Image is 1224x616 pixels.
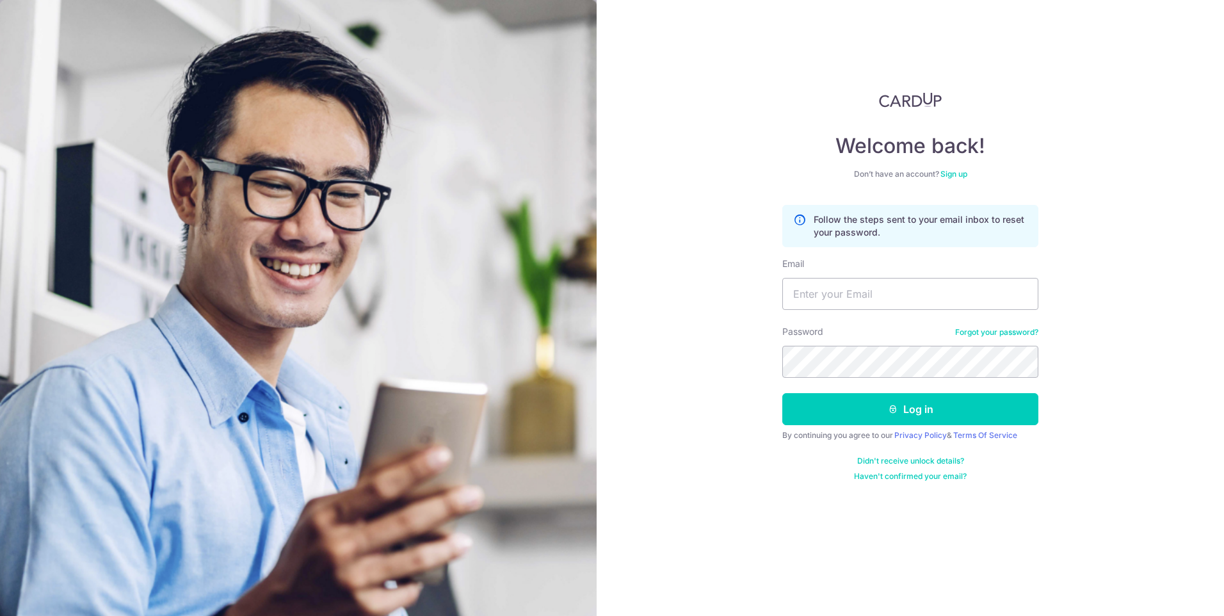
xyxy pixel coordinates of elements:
div: Don’t have an account? [782,169,1038,179]
h4: Welcome back! [782,133,1038,159]
input: Enter your Email [782,278,1038,310]
label: Password [782,325,823,338]
a: Didn't receive unlock details? [857,456,964,466]
a: Forgot your password? [955,327,1038,337]
p: Follow the steps sent to your email inbox to reset your password. [814,213,1027,239]
label: Email [782,257,804,270]
button: Log in [782,393,1038,425]
a: Terms Of Service [953,430,1017,440]
a: Privacy Policy [894,430,947,440]
a: Sign up [940,169,967,179]
div: By continuing you agree to our & [782,430,1038,441]
a: Haven't confirmed your email? [854,471,967,482]
img: CardUp Logo [879,92,942,108]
